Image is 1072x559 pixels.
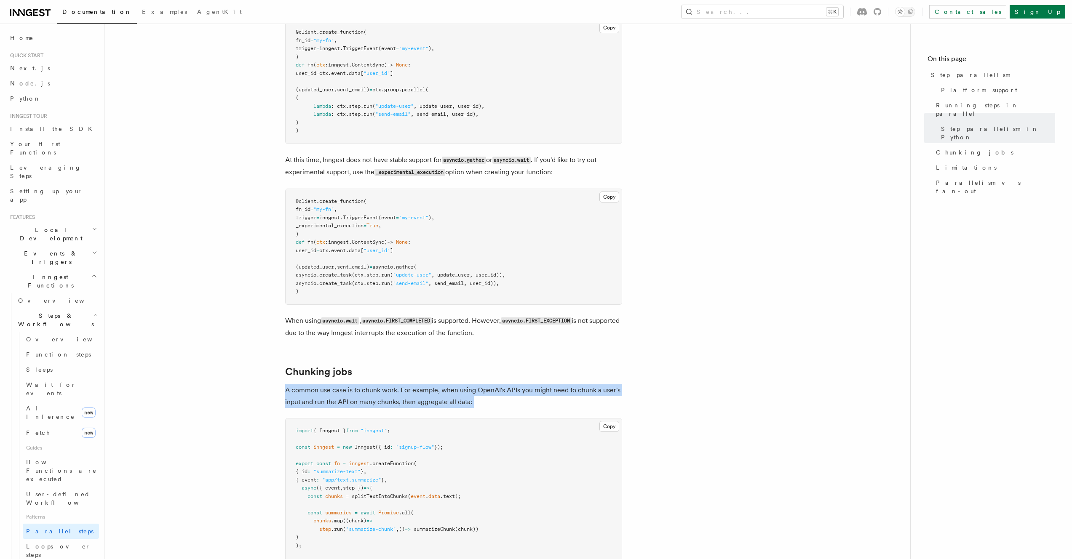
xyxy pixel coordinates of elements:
[10,188,83,203] span: Setting up your app
[334,87,337,93] span: ,
[396,62,408,68] span: None
[399,45,428,51] span: "my-event"
[428,493,440,499] span: data
[431,272,505,278] span: , update_user, user_id)),
[434,444,443,450] span: });
[361,317,432,325] code: asyncio.FIRST_COMPLETED
[364,223,366,229] span: =
[328,248,331,253] span: .
[296,128,299,133] span: )
[328,70,331,76] span: .
[296,206,310,212] span: fn_id
[343,444,352,450] span: new
[319,272,352,278] span: create_task
[372,264,393,270] span: asyncio
[7,269,99,293] button: Inngest Functions
[405,526,411,532] span: =>
[23,455,99,487] a: How Functions are executed
[296,477,316,483] span: { event
[346,493,349,499] span: =
[408,239,411,245] span: :
[296,87,334,93] span: (updated_user
[933,145,1055,160] a: Chunking jobs
[361,510,375,516] span: await
[369,461,414,466] span: .createFunction
[296,120,299,125] span: )
[1010,5,1065,19] a: Sign Up
[378,223,381,229] span: ,
[492,157,531,164] code: asyncio.wait
[307,62,313,68] span: fn
[296,37,310,43] span: fn_id
[316,215,319,221] span: =
[364,485,369,491] span: =>
[285,384,622,408] p: A common use case is to chunk work. For example, when using OpenAI's APIs you might need to chunk...
[364,70,390,76] span: "user_id"
[26,381,76,397] span: Wait for events
[23,377,99,401] a: Wait for events
[349,248,361,253] span: data
[393,264,396,270] span: .
[414,103,484,109] span: , update_user, user_id),
[26,366,53,373] span: Sleeps
[399,510,411,516] span: .all
[337,87,369,93] span: sent_email)
[23,524,99,539] a: Parallel steps
[364,198,366,204] span: (
[364,111,372,117] span: run
[334,461,340,466] span: fn
[7,222,99,246] button: Local Development
[296,288,299,294] span: )
[316,62,325,68] span: ctx
[334,264,337,270] span: ,
[319,215,343,221] span: inngest.
[313,444,334,450] span: inngest
[928,67,1055,83] a: Step parallelism
[390,280,393,286] span: (
[319,29,364,35] span: create_function
[15,308,99,332] button: Steps & Workflows
[361,468,364,474] span: }
[349,239,352,245] span: .
[319,45,343,51] span: inngest.
[23,441,99,455] span: Guides
[399,526,405,532] span: ()
[23,347,99,362] a: Function steps
[425,493,428,499] span: .
[296,248,316,253] span: user_id
[7,30,99,45] a: Home
[411,111,479,117] span: , send_email, user_id),
[23,510,99,524] span: Patterns
[7,246,99,269] button: Events & Triggers
[337,264,369,270] span: sent_email)
[933,98,1055,121] a: Running steps in parallel
[322,477,381,483] span: "app/text.summarize"
[343,526,346,532] span: (
[310,206,313,212] span: =
[296,444,310,450] span: const
[936,101,1055,118] span: Running steps in parallel
[599,22,619,33] button: Copy
[411,493,425,499] span: event
[936,178,1055,195] span: Parallelism vs fan-out
[346,248,349,253] span: .
[428,45,434,51] span: ),
[396,45,399,51] span: =
[361,70,364,76] span: [
[346,526,396,532] span: "summarize-chunk"
[57,3,137,24] a: Documentation
[928,54,1055,67] h4: On this page
[7,52,43,59] span: Quick start
[331,248,346,253] span: event
[929,5,1006,19] a: Contact sales
[364,103,372,109] span: run
[331,70,346,76] span: event
[352,272,381,278] span: (ctx.step.
[375,444,390,450] span: ({ id
[375,111,411,117] span: "send-email"
[390,70,393,76] span: ]
[319,198,364,204] span: create_function
[296,468,307,474] span: { id
[26,491,102,506] span: User-defined Workflows
[192,3,247,23] a: AgentKit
